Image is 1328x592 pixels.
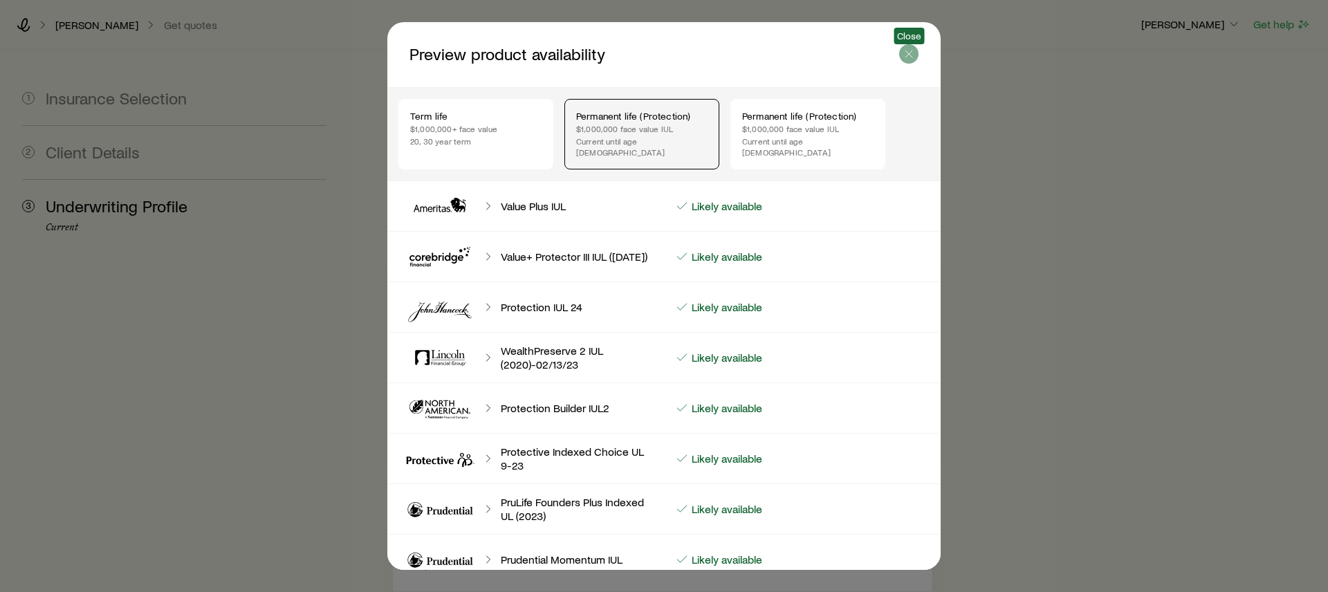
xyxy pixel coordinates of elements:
[692,502,762,516] p: Likely available
[576,136,708,158] p: Current until age [DEMOGRAPHIC_DATA]
[410,111,542,122] p: Term life
[409,44,899,65] p: Preview product availability
[501,495,653,523] p: PruLife Founders Plus Indexed UL (2023)
[501,344,653,371] p: WealthPreserve 2 IUL (2020)-02/13/23
[501,445,653,472] p: Protective Indexed Choice UL 9-23
[692,401,762,415] p: Likely available
[692,300,762,314] p: Likely available
[742,136,874,158] p: Current until age [DEMOGRAPHIC_DATA]
[742,123,874,134] p: $1,000,000 face value IUL
[576,111,708,122] p: Permanent life (Protection)
[692,351,762,364] p: Likely available
[501,250,647,263] p: Value+ Protector III IUL ([DATE])
[410,136,542,147] p: 20, 30 year term
[692,553,762,566] p: Likely available
[742,111,874,122] p: Permanent life (Protection)
[501,199,566,213] p: Value Plus IUL
[692,250,762,263] p: Likely available
[501,300,582,314] p: Protection IUL 24
[692,452,762,465] p: Likely available
[410,123,542,134] p: $1,000,000+ face value
[501,401,609,415] p: Protection Builder IUL2
[692,199,762,213] p: Likely available
[576,123,708,134] p: $1,000,000 face value IUL
[897,30,922,41] span: Close
[501,553,622,566] p: Prudential Momentum IUL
